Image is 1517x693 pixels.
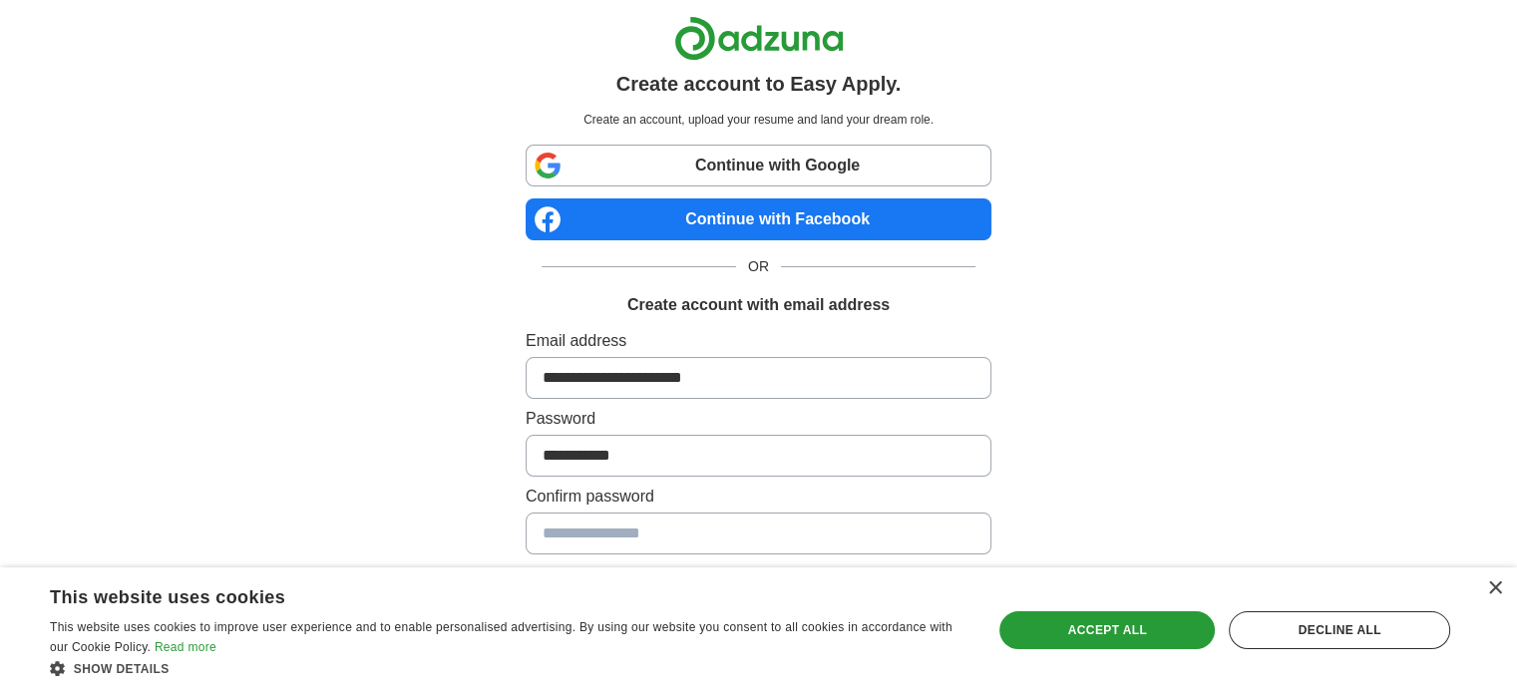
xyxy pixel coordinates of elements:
span: This website uses cookies to improve user experience and to enable personalised advertising. By u... [50,620,952,654]
a: Read more, opens a new window [155,640,216,654]
span: Show details [74,662,170,676]
div: Show details [50,658,964,678]
div: This website uses cookies [50,579,915,609]
div: Decline all [1229,611,1450,649]
p: Create an account, upload your resume and land your dream role. [530,111,987,129]
div: Accept all [999,611,1215,649]
label: Confirm password [526,485,991,509]
label: Password [526,407,991,431]
h1: Create account to Easy Apply. [616,69,902,99]
h1: Create account with email address [627,293,890,317]
a: Continue with Facebook [526,198,991,240]
a: Continue with Google [526,145,991,186]
img: Adzuna logo [674,16,844,61]
span: OR [736,256,781,277]
div: Close [1487,581,1502,596]
label: Email address [526,329,991,353]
